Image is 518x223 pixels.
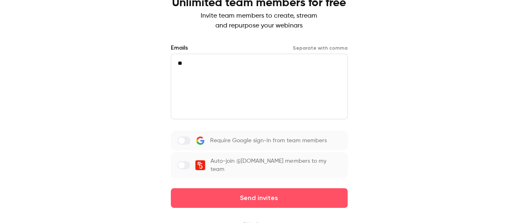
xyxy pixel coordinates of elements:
[171,131,348,150] label: Require Google sign-in from team members
[172,11,346,31] p: Invite team members to create, stream and repurpose your webinars
[293,45,348,51] p: Separate with comma
[171,188,348,208] button: Send invites
[195,160,205,170] img: 55
[171,152,348,178] label: Auto-join @[DOMAIN_NAME] members to my team
[171,44,188,52] label: Emails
